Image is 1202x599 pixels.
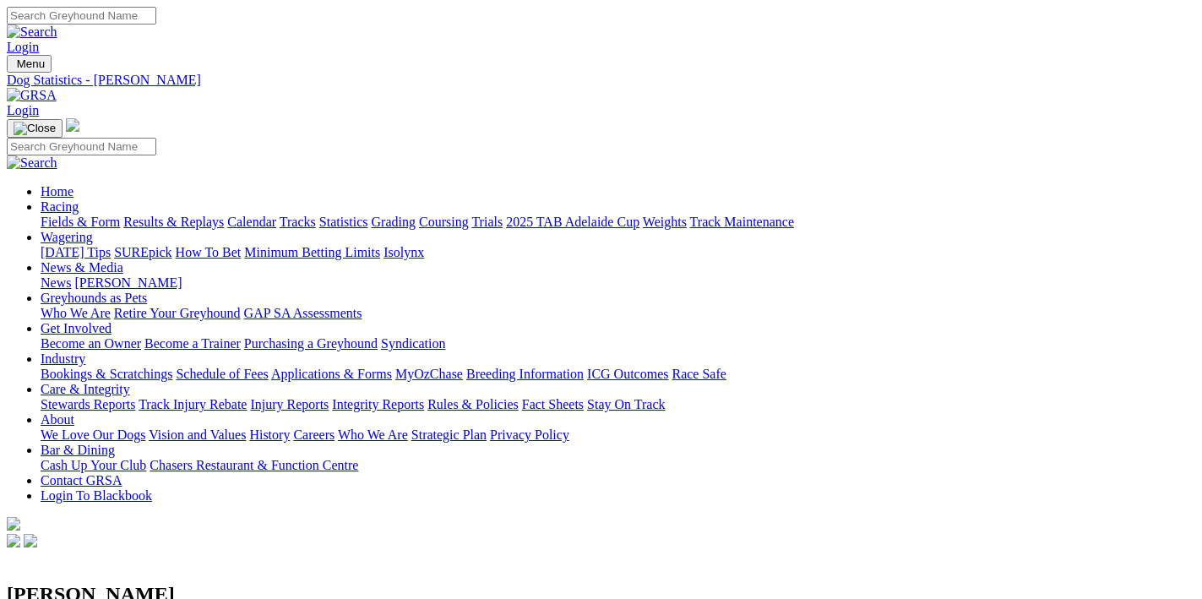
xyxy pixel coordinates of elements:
[41,275,71,290] a: News
[587,397,665,411] a: Stay On Track
[466,367,584,381] a: Breeding Information
[41,427,145,442] a: We Love Our Dogs
[17,57,45,70] span: Menu
[244,306,362,320] a: GAP SA Assessments
[7,103,39,117] a: Login
[41,458,146,472] a: Cash Up Your Club
[41,245,1195,260] div: Wagering
[7,55,52,73] button: Toggle navigation
[176,367,268,381] a: Schedule of Fees
[41,397,1195,412] div: Care & Integrity
[149,427,246,442] a: Vision and Values
[522,397,584,411] a: Fact Sheets
[249,427,290,442] a: History
[41,215,120,229] a: Fields & Form
[7,138,156,155] input: Search
[41,230,93,244] a: Wagering
[41,275,1195,291] div: News & Media
[227,215,276,229] a: Calendar
[41,473,122,487] a: Contact GRSA
[587,367,668,381] a: ICG Outcomes
[41,336,1195,351] div: Get Involved
[41,443,115,457] a: Bar & Dining
[7,40,39,54] a: Login
[395,367,463,381] a: MyOzChase
[490,427,569,442] a: Privacy Policy
[114,306,241,320] a: Retire Your Greyhound
[383,245,424,259] a: Isolynx
[176,245,242,259] a: How To Bet
[24,534,37,547] img: twitter.svg
[381,336,445,351] a: Syndication
[41,367,1195,382] div: Industry
[41,291,147,305] a: Greyhounds as Pets
[41,260,123,275] a: News & Media
[41,397,135,411] a: Stewards Reports
[66,118,79,132] img: logo-grsa-white.png
[41,245,111,259] a: [DATE] Tips
[7,25,57,40] img: Search
[244,336,378,351] a: Purchasing a Greyhound
[41,306,1195,321] div: Greyhounds as Pets
[419,215,469,229] a: Coursing
[41,458,1195,473] div: Bar & Dining
[7,534,20,547] img: facebook.svg
[7,7,156,25] input: Search
[150,458,358,472] a: Chasers Restaurant & Function Centre
[506,215,639,229] a: 2025 TAB Adelaide Cup
[41,488,152,503] a: Login To Blackbook
[332,397,424,411] a: Integrity Reports
[41,412,74,427] a: About
[7,119,63,138] button: Toggle navigation
[7,88,57,103] img: GRSA
[372,215,416,229] a: Grading
[14,122,56,135] img: Close
[139,397,247,411] a: Track Injury Rebate
[427,397,519,411] a: Rules & Policies
[114,245,171,259] a: SUREpick
[123,215,224,229] a: Results & Replays
[74,275,182,290] a: [PERSON_NAME]
[338,427,408,442] a: Who We Are
[690,215,794,229] a: Track Maintenance
[41,215,1195,230] div: Racing
[41,184,73,199] a: Home
[250,397,329,411] a: Injury Reports
[280,215,316,229] a: Tracks
[471,215,503,229] a: Trials
[643,215,687,229] a: Weights
[411,427,487,442] a: Strategic Plan
[7,155,57,171] img: Search
[41,306,111,320] a: Who We Are
[7,73,1195,88] a: Dog Statistics - [PERSON_NAME]
[7,517,20,531] img: logo-grsa-white.png
[672,367,726,381] a: Race Safe
[41,382,130,396] a: Care & Integrity
[41,427,1195,443] div: About
[41,351,85,366] a: Industry
[41,199,79,214] a: Racing
[293,427,334,442] a: Careers
[144,336,241,351] a: Become a Trainer
[319,215,368,229] a: Statistics
[244,245,380,259] a: Minimum Betting Limits
[41,367,172,381] a: Bookings & Scratchings
[41,321,111,335] a: Get Involved
[41,336,141,351] a: Become an Owner
[271,367,392,381] a: Applications & Forms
